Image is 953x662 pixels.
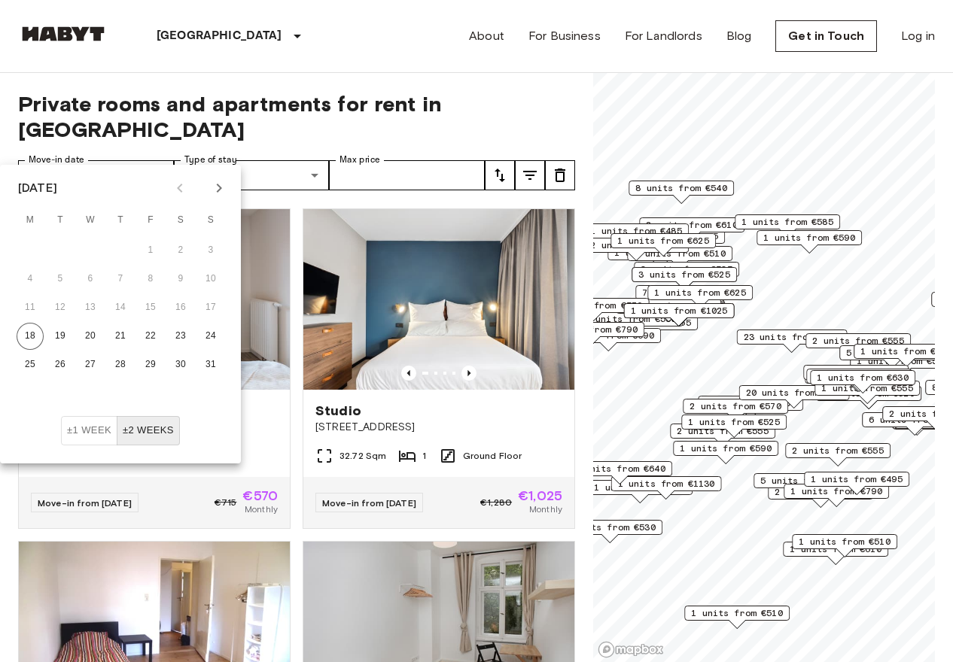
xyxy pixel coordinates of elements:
div: Map marker [673,441,778,464]
div: Map marker [610,233,716,257]
div: Map marker [735,214,840,238]
span: Studio [315,402,361,420]
span: €1,025 [518,489,562,503]
button: 27 [77,351,104,378]
button: 24 [197,323,224,350]
span: 1 units from €640 [574,462,665,475]
div: Map marker [737,329,848,353]
span: 1 units from €590 [763,231,855,244]
span: 1 units from €790 [790,484,882,498]
div: Map marker [804,472,909,495]
span: 1 units from €590 [680,442,772,455]
div: Map marker [539,298,650,321]
div: Map marker [634,262,739,285]
span: 1 units from €645 [810,366,902,379]
span: 1 units from €510 [799,535,891,548]
span: 2 units from €610 [646,218,738,232]
span: Tuesday [47,205,74,235]
button: 29 [137,351,164,378]
button: 31 [197,351,224,378]
span: 2 units from €510 [634,247,726,260]
div: Map marker [567,461,672,484]
div: Map marker [681,415,787,438]
span: 1 [422,449,426,463]
span: Sunday [197,205,224,235]
span: 1 units from €660 [860,345,952,358]
span: 3 units from €605 [705,396,796,410]
span: 20 units from €575 [746,386,843,399]
a: Blog [726,27,752,45]
label: Type of stay [184,153,237,166]
button: 25 [17,351,44,378]
p: [GEOGRAPHIC_DATA] [157,27,282,45]
span: Monthly [245,503,278,516]
span: Saturday [167,205,194,235]
span: €715 [215,496,237,509]
a: About [469,27,504,45]
span: 1 units from €610 [790,542,881,556]
div: Map marker [792,534,897,557]
div: Map marker [635,285,741,308]
div: Map marker [647,285,753,308]
span: 23 units from €530 [744,330,841,344]
div: Move In Flexibility [61,416,180,445]
span: 2 units from €555 [677,424,769,438]
span: 1 units from €625 [654,286,746,299]
div: Map marker [784,484,889,507]
div: Map marker [806,369,912,392]
button: tune [515,160,545,190]
button: 26 [47,351,74,378]
div: Map marker [583,223,689,247]
button: tune [545,160,575,190]
button: 22 [137,323,164,350]
span: Ground Floor [463,449,522,463]
span: 32.72 Sqm [339,449,386,463]
span: Friday [137,205,164,235]
button: 21 [107,323,134,350]
span: 1 units from €585 [741,215,833,229]
div: Map marker [805,333,911,357]
button: 28 [107,351,134,378]
span: 1 units from €495 [811,472,903,486]
div: Map marker [624,303,735,326]
a: Get in Touch [775,20,877,52]
button: 30 [167,351,194,378]
img: Marketing picture of unit DE-01-481-006-01 [303,209,574,390]
button: tune [485,160,515,190]
label: Move-in date [29,153,84,166]
div: Map marker [698,396,803,419]
span: €1,280 [480,496,512,509]
button: 20 [77,323,104,350]
span: 3 units from €525 [641,263,732,276]
span: Move-in from [DATE] [322,497,416,509]
span: 1 units from €640 [813,369,905,383]
span: 5 units from €590 [760,474,852,487]
span: 2 units from €690 [562,329,654,342]
a: Log in [901,27,935,45]
div: [DATE] [18,179,57,197]
span: 2 units from €530 [564,521,656,534]
span: Private rooms and apartments for rent in [GEOGRAPHIC_DATA] [18,91,575,142]
span: 2 units from €555 [792,444,884,457]
button: 19 [47,323,74,350]
span: 2 units from €570 [690,399,781,413]
button: Previous image [461,366,476,381]
span: €570 [242,489,278,503]
button: 18 [17,323,44,350]
div: Map marker [632,267,737,290]
div: Map marker [683,399,788,422]
span: 1 units from €790 [546,323,638,336]
button: ±1 week [61,416,117,445]
span: 31 units from €570 [546,299,643,312]
button: Previous image [401,366,416,381]
span: Monthly [529,503,562,516]
a: For Landlords [625,27,702,45]
span: 7 units from €585 [642,286,734,299]
span: 5 units from €660 [846,346,938,360]
span: 1 units from €525 [688,415,780,429]
div: Map marker [839,345,945,369]
label: Max price [339,153,380,166]
span: Monday [17,205,44,235]
img: Habyt [18,26,108,41]
span: 1 units from €510 [691,606,783,620]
